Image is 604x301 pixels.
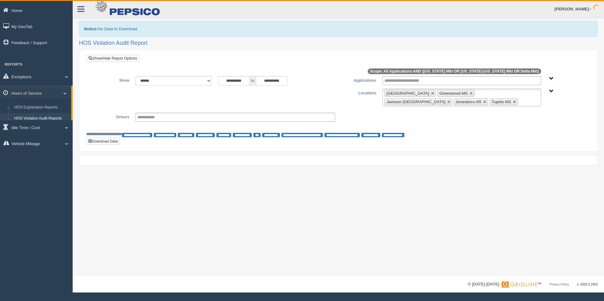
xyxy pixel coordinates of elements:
[468,281,598,288] div: © [DATE]-[DATE] - ™
[386,99,445,104] span: Jackson [GEOGRAPHIC_DATA]
[11,102,71,113] a: HOS Explanation Reports
[84,27,98,31] b: Notice:
[338,76,379,84] label: Applications
[79,21,598,37] div: No Data to Download.
[250,76,256,86] span: to
[386,91,429,96] span: [GEOGRAPHIC_DATA]
[86,138,120,145] button: Download Data
[492,99,511,104] span: Tupelo MS
[456,99,481,104] span: Jonesboro AR
[79,40,598,46] h2: HOS Violation Audit Report
[549,283,569,286] a: Privacy Policy
[91,113,132,120] label: Drivers
[87,55,139,62] a: Show/Hide Report Options
[577,283,598,286] span: v. 2025.5.2403
[368,68,541,74] span: Scope: All Applications AND ([US_STATE] Mkt OR [US_STATE]-[US_STATE] Mkt OR Delta Mkt)
[338,89,379,96] label: Locations
[11,113,71,124] a: HOS Violation Audit Reports
[502,281,537,288] img: Gridline
[91,76,132,84] label: Show
[439,91,468,96] span: Greenwood MS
